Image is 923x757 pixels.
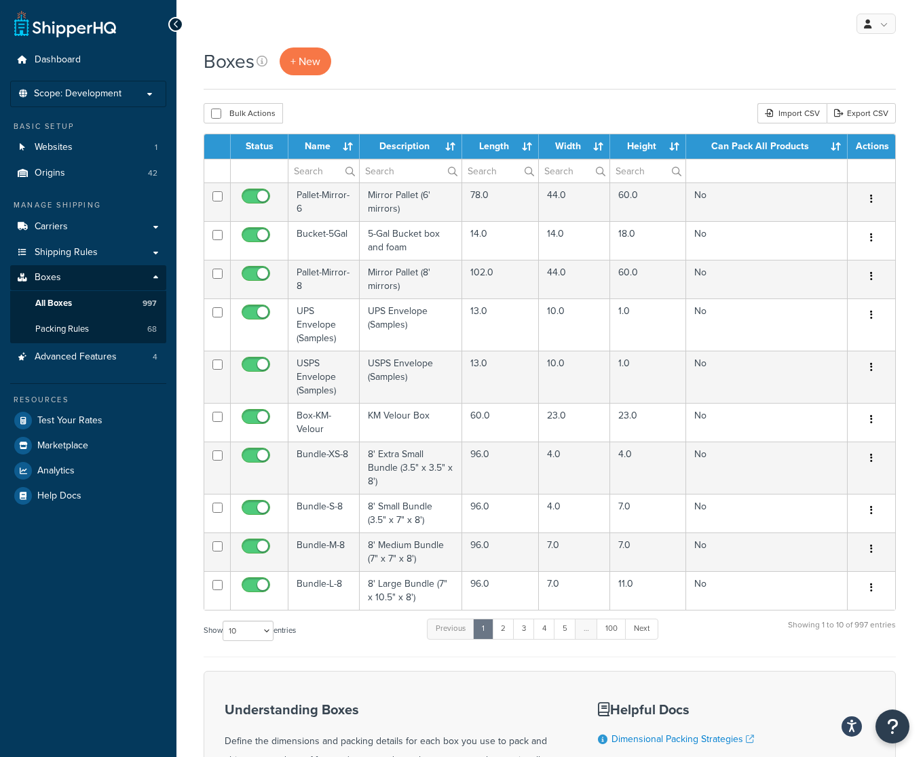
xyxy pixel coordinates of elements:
a: Advanced Features 4 [10,345,166,370]
span: Websites [35,142,73,153]
a: Help Docs [10,484,166,508]
a: 100 [597,619,626,639]
a: Boxes [10,265,166,290]
td: 7.0 [539,571,610,610]
td: 23.0 [539,403,610,442]
td: UPS Envelope (Samples) [360,298,462,351]
td: 10.0 [539,351,610,403]
th: Can Pack All Products : activate to sort column ascending [686,134,848,159]
a: Carriers [10,214,166,239]
a: + New [280,47,331,75]
input: Search [539,159,609,182]
input: Search [360,159,461,182]
td: USPS Envelope (Samples) [360,351,462,403]
span: Advanced Features [35,351,117,363]
th: Actions [848,134,895,159]
td: 4.0 [539,442,610,494]
div: Resources [10,394,166,406]
span: Origins [35,168,65,179]
th: Height : activate to sort column ascending [610,134,686,159]
a: 3 [513,619,535,639]
button: Open Resource Center [875,710,909,743]
a: Next [625,619,658,639]
td: Mirror Pallet (8' mirrors) [360,260,462,298]
td: 78.0 [462,182,540,221]
a: Analytics [10,459,166,483]
label: Show entries [204,621,296,641]
td: 60.0 [462,403,540,442]
a: Marketplace [10,433,166,458]
a: Test Your Rates [10,408,166,433]
td: Pallet-Mirror-6 [288,182,360,221]
td: 44.0 [539,182,610,221]
a: 1 [473,619,493,639]
a: Previous [427,619,474,639]
td: 14.0 [462,221,540,260]
li: Websites [10,135,166,160]
td: UPS Envelope (Samples) [288,298,360,351]
a: All Boxes 997 [10,291,166,316]
span: Test Your Rates [37,415,102,427]
li: Packing Rules [10,317,166,342]
td: 96.0 [462,571,540,610]
td: Bundle-XS-8 [288,442,360,494]
span: Boxes [35,272,61,284]
a: 4 [533,619,555,639]
div: Basic Setup [10,121,166,132]
td: 1.0 [610,298,686,351]
td: 4.0 [539,494,610,532]
td: 13.0 [462,351,540,403]
td: Box-KM-Velour [288,403,360,442]
td: 7.0 [539,532,610,571]
td: 11.0 [610,571,686,610]
th: Description : activate to sort column ascending [360,134,462,159]
td: No [686,442,848,494]
td: 44.0 [539,260,610,298]
span: Dashboard [35,54,81,66]
td: 14.0 [539,221,610,260]
span: Carriers [35,221,68,233]
td: 96.0 [462,494,540,532]
a: Dashboard [10,47,166,73]
a: Export CSV [827,103,896,123]
td: 8' Medium Bundle (7" x 7" x 8') [360,532,462,571]
a: ShipperHQ Home [14,10,116,37]
span: Packing Rules [35,324,89,335]
div: Import CSV [757,103,827,123]
td: 60.0 [610,182,686,221]
td: No [686,494,848,532]
input: Search [462,159,539,182]
td: 8' Extra Small Bundle (3.5" x 3.5" x 8') [360,442,462,494]
span: 1 [155,142,157,153]
a: Origins 42 [10,161,166,186]
td: Bundle-S-8 [288,494,360,532]
td: No [686,182,848,221]
td: 7.0 [610,532,686,571]
span: All Boxes [35,298,72,309]
td: 96.0 [462,442,540,494]
li: Origins [10,161,166,186]
input: Search [288,159,359,182]
div: Manage Shipping [10,199,166,211]
h3: Understanding Boxes [225,702,564,717]
td: 1.0 [610,351,686,403]
a: … [575,619,598,639]
td: 13.0 [462,298,540,351]
a: Dimensional Packing Strategies [611,732,754,746]
h1: Boxes [204,48,255,75]
span: 4 [153,351,157,363]
td: 23.0 [610,403,686,442]
th: Length : activate to sort column ascending [462,134,540,159]
td: 102.0 [462,260,540,298]
td: No [686,571,848,610]
li: Boxes [10,265,166,343]
td: 96.0 [462,532,540,571]
th: Width : activate to sort column ascending [539,134,610,159]
a: Packing Rules 68 [10,317,166,342]
span: Marketplace [37,440,88,452]
td: USPS Envelope (Samples) [288,351,360,403]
